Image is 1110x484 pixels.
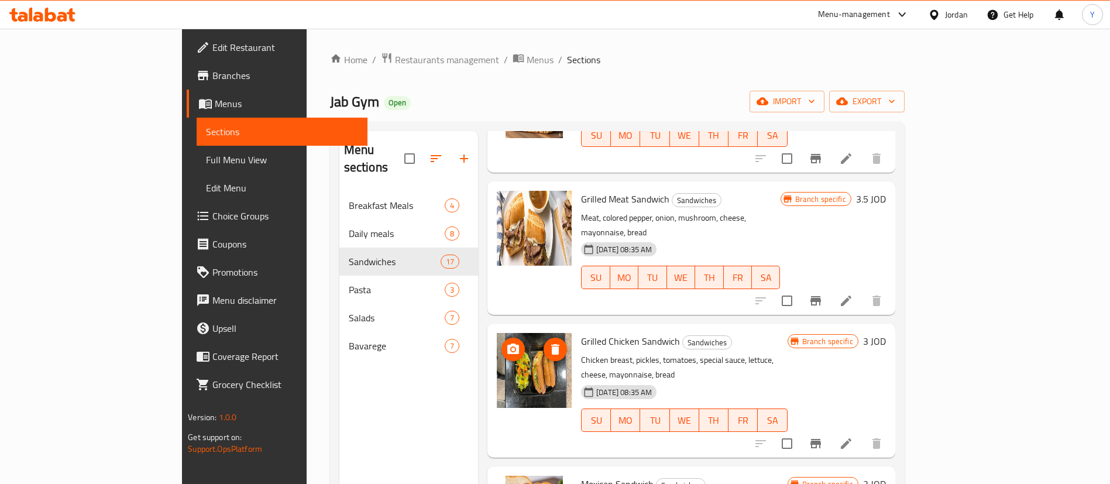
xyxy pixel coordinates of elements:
div: Menu-management [818,8,890,22]
span: SU [586,127,606,144]
button: Branch-specific-item [802,430,830,458]
a: Edit menu item [839,437,853,451]
span: SA [757,269,775,286]
button: FR [728,123,758,147]
a: Sections [197,118,367,146]
img: Grilled Chicken Sandwich [497,333,572,408]
span: Breakfast Meals [349,198,445,212]
button: upload picture [501,338,525,361]
span: Select to update [775,146,799,171]
span: Full Menu View [206,153,358,167]
a: Choice Groups [187,202,367,230]
span: Pasta [349,283,445,297]
img: Grilled Meat Sandwich [497,191,572,266]
span: TH [704,412,724,429]
span: MO [615,269,634,286]
span: TU [645,127,665,144]
a: Edit menu item [839,152,853,166]
button: WE [670,123,699,147]
span: WE [675,412,695,429]
button: Branch-specific-item [802,287,830,315]
p: Meat, colored pepper, onion, mushroom, cheese, mayonnaise, bread [581,211,780,240]
nav: breadcrumb [330,52,905,67]
button: import [750,91,824,112]
div: Daily meals8 [339,219,479,248]
button: SU [581,266,610,289]
button: SU [581,409,611,432]
a: Edit Menu [197,174,367,202]
span: Branches [212,68,358,83]
div: items [441,255,459,269]
button: FR [724,266,752,289]
a: Menus [513,52,554,67]
span: 1.0.0 [219,410,237,425]
span: import [759,94,815,109]
button: delete [862,145,891,173]
h6: 3 JOD [863,333,886,349]
button: WE [667,266,695,289]
p: Chicken breast, pickles, tomatoes, special sauce, lettuce, cheese, mayonnaise, bread [581,353,787,382]
span: SU [586,269,605,286]
span: Promotions [212,265,358,279]
span: 4 [445,200,459,211]
span: Jab Gym [330,88,379,115]
div: items [445,226,459,241]
button: TU [638,266,666,289]
a: Coupons [187,230,367,258]
button: delete [862,287,891,315]
a: Full Menu View [197,146,367,174]
div: items [445,311,459,325]
button: TU [640,123,669,147]
span: Grocery Checklist [212,377,358,392]
button: SA [758,123,787,147]
button: Add section [450,145,478,173]
a: Edit Restaurant [187,33,367,61]
span: Select to update [775,431,799,456]
span: Grilled Chicken Sandwich [581,332,680,350]
a: Branches [187,61,367,90]
span: Coverage Report [212,349,358,363]
span: Restaurants management [395,53,499,67]
span: Branch specific [798,336,858,347]
span: Salads [349,311,445,325]
div: Salads7 [339,304,479,332]
li: / [372,53,376,67]
span: Menus [527,53,554,67]
span: Select all sections [397,146,422,171]
span: TU [643,269,662,286]
a: Menus [187,90,367,118]
span: FR [733,127,753,144]
a: Upsell [187,314,367,342]
span: FR [733,412,753,429]
span: export [838,94,895,109]
span: Grilled Meat Sandwich [581,190,669,208]
button: WE [670,409,699,432]
a: Restaurants management [381,52,499,67]
button: MO [611,409,640,432]
button: SA [752,266,780,289]
div: Open [384,96,411,110]
span: Coupons [212,237,358,251]
span: 8 [445,228,459,239]
h6: 3.5 JOD [856,191,886,207]
a: Support.OpsPlatform [188,441,262,456]
a: Coverage Report [187,342,367,370]
span: [DATE] 08:35 AM [592,387,657,398]
span: TU [645,412,665,429]
span: 7 [445,313,459,324]
button: MO [611,123,640,147]
span: Version: [188,410,216,425]
span: Sections [567,53,600,67]
div: Bavarege7 [339,332,479,360]
a: Grocery Checklist [187,370,367,399]
div: items [445,283,459,297]
button: FR [728,409,758,432]
span: Sandwiches [683,336,731,349]
button: TU [640,409,669,432]
span: Branch specific [791,194,851,205]
span: Edit Menu [206,181,358,195]
span: Upsell [212,321,358,335]
button: TH [695,266,723,289]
